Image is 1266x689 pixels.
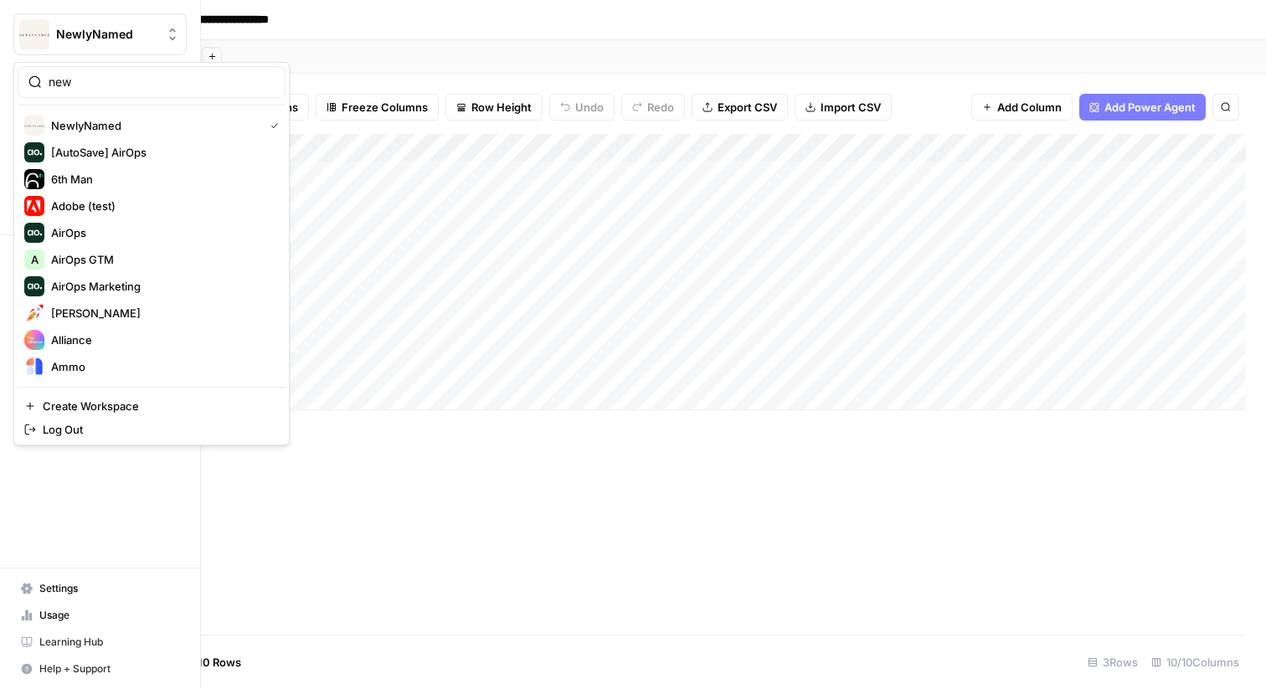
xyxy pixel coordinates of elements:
img: Alliance Logo [24,330,44,350]
span: Add 10 Rows [174,654,241,671]
span: Redo [647,99,674,116]
span: 6th Man [51,171,272,188]
button: Export CSV [692,94,788,121]
img: NewlyNamed Logo [19,19,49,49]
img: AirOps Marketing Logo [24,276,44,296]
a: Log Out [18,418,286,441]
span: Settings [39,581,179,596]
span: AirOps Marketing [51,278,272,295]
button: Freeze Columns [316,94,439,121]
span: Add Column [997,99,1062,116]
span: Ammo [51,358,272,375]
div: 10/10 Columns [1145,649,1246,676]
input: Search Workspaces [49,74,275,90]
button: Redo [621,94,685,121]
span: Freeze Columns [342,99,428,116]
button: Add Power Agent [1079,94,1206,121]
span: AirOps GTM [51,251,272,268]
a: Settings [13,575,187,602]
span: [AutoSave] AirOps [51,144,272,161]
span: Log Out [43,421,272,438]
a: Learning Hub [13,629,187,656]
span: AirOps [51,224,272,241]
a: Usage [13,602,187,629]
button: Row Height [445,94,543,121]
span: A [31,251,39,268]
span: NewlyNamed [56,26,157,43]
img: AirOps Logo [24,223,44,243]
span: Undo [575,99,604,116]
span: Alliance [51,332,272,348]
img: NewlyNamed Logo [24,116,44,136]
span: Help + Support [39,661,179,676]
button: Import CSV [795,94,892,121]
span: Row Height [471,99,532,116]
span: Learning Hub [39,635,179,650]
div: Workspace: NewlyNamed [13,62,290,445]
span: Add Power Agent [1104,99,1196,116]
img: Ammo Logo [24,357,44,377]
button: Undo [549,94,615,121]
button: Add Column [971,94,1073,121]
span: NewlyNamed [51,117,257,134]
img: [AutoSave] AirOps Logo [24,142,44,162]
div: 3 Rows [1081,649,1145,676]
a: Create Workspace [18,394,286,418]
span: Adobe (test) [51,198,272,214]
span: Create Workspace [43,398,272,414]
img: 6th Man Logo [24,169,44,189]
img: Adobe (test) Logo [24,196,44,216]
span: Export CSV [718,99,777,116]
span: Import CSV [821,99,881,116]
img: Alex Testing Logo [24,303,44,323]
span: Usage [39,608,179,623]
button: Help + Support [13,656,187,682]
span: [PERSON_NAME] [51,305,272,321]
button: Workspace: NewlyNamed [13,13,187,55]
